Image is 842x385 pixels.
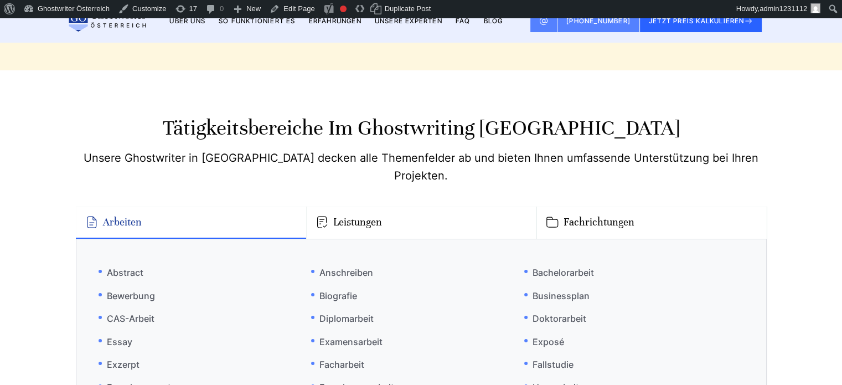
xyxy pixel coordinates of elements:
[76,115,767,141] h2: Tätigkeitsbereiche im Ghostwriting [GEOGRAPHIC_DATA]
[760,4,807,13] span: admin1231112
[311,330,383,353] span: Examensarbeit
[169,17,205,25] a: Über uns
[524,284,590,307] span: Businessplan
[67,10,147,32] img: logo wirschreiben
[375,17,442,25] a: Unsere Experten
[99,284,155,307] a: Bewerbung
[99,330,132,353] a: Essay
[311,261,373,284] span: Anschreiben
[524,353,574,376] span: Fallstudie
[76,207,306,239] button: Arbeiten
[309,17,361,25] a: Erfahrungen
[524,330,564,353] a: Exposé
[219,17,296,25] a: So funktioniert es
[99,353,140,376] a: Exzerpt
[557,10,640,32] a: [PHONE_NUMBER]
[311,307,374,330] a: Diplomarbeit
[306,207,536,239] button: Leistungen
[640,10,762,32] button: JETZT PREIS KALKULIEREN
[340,6,347,12] div: Focus keyphrase not set
[311,284,357,307] span: Biografie
[456,17,471,25] a: FAQ
[566,17,631,25] span: [PHONE_NUMBER]
[536,207,767,239] button: Fachrichtungen
[76,149,767,184] div: Unsere Ghostwriter in [GEOGRAPHIC_DATA] decken alle Themenfelder ab und bieten Ihnen umfassende U...
[524,261,594,284] a: Bachelorarbeit
[99,261,143,284] span: Abstract
[99,307,154,330] span: CAS-Arbeit
[311,353,364,376] a: Facharbeit
[539,17,548,25] img: Email
[483,17,503,25] a: BLOG
[524,307,586,330] a: Doktorarbeit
